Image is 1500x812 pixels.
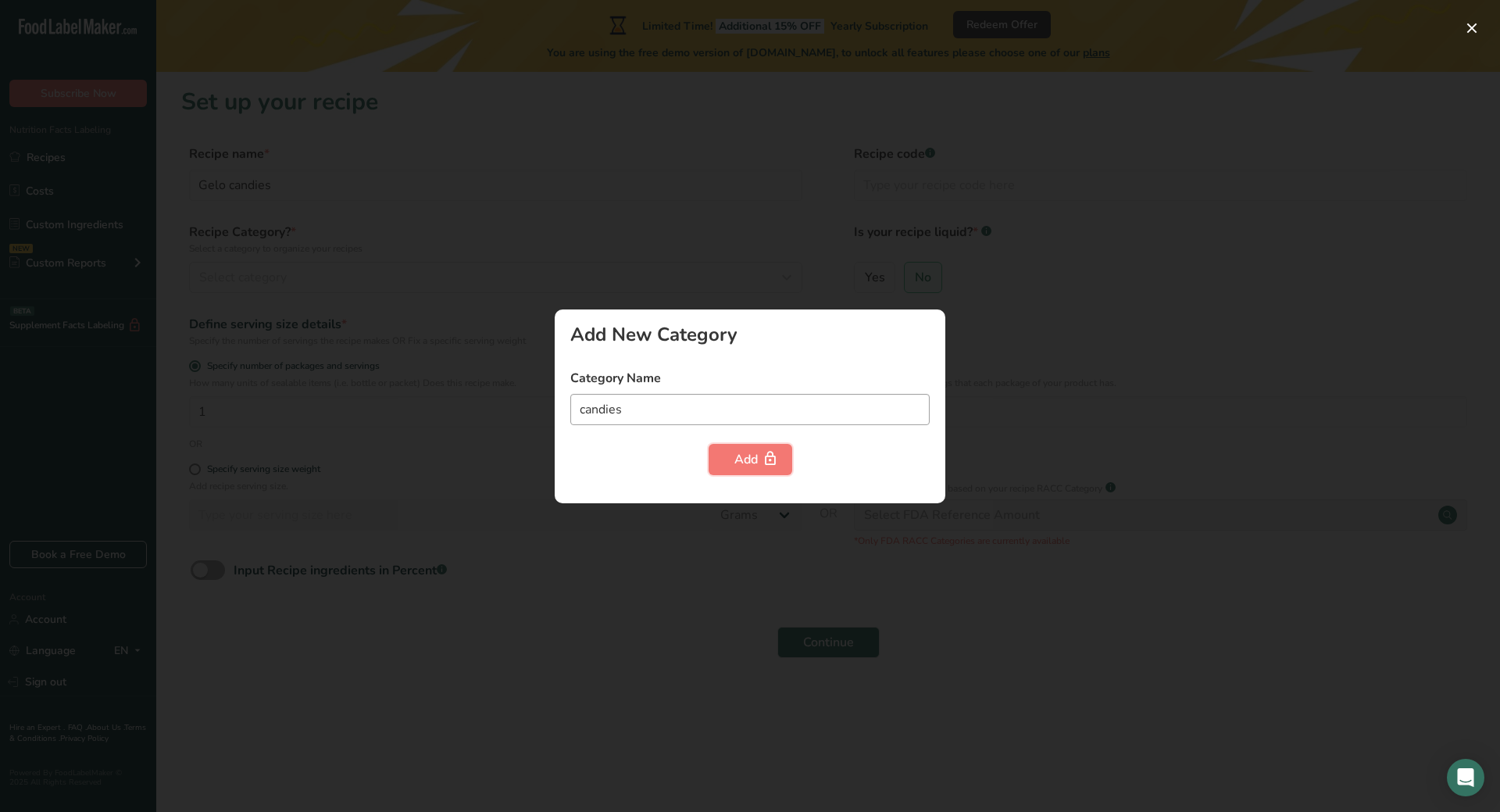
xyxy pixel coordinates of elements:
div: Open Intercom Messenger [1447,759,1484,796]
div: Add New Category [570,325,930,344]
label: Category Name [570,369,930,388]
input: Type your category name here [570,394,930,425]
div: Add [734,450,766,469]
button: Add [709,444,792,475]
